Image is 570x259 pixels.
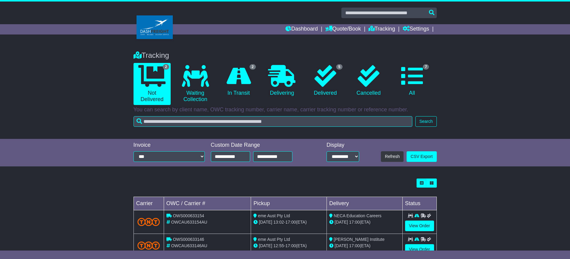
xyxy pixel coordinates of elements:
[415,116,436,127] button: Search
[134,142,205,149] div: Invoice
[134,107,437,113] p: You can search by client name, OWC tracking number, carrier name, carrier tracking number or refe...
[335,243,348,248] span: [DATE]
[137,241,160,250] img: TNT_Domestic.png
[393,63,430,99] a: 7 All
[405,244,434,255] a: View Order
[285,243,296,248] span: 17:00
[405,221,434,231] a: View Order
[173,237,204,242] span: OWS000633146
[171,220,207,225] span: OWCAU633154AU
[334,237,385,242] span: [PERSON_NAME] Institute
[349,220,360,225] span: 17:00
[335,220,348,225] span: [DATE]
[164,197,251,210] td: OWC / Carrier #
[134,197,164,210] td: Carrier
[130,51,440,60] div: Tracking
[381,151,404,162] button: Refresh
[307,63,344,99] a: 5 Delivered
[251,197,327,210] td: Pickup
[259,220,272,225] span: [DATE]
[327,142,359,149] div: Display
[407,151,436,162] a: CSV Export
[329,219,400,225] div: (ETA)
[134,63,171,105] a: 2 Not Delivered
[285,24,318,34] a: Dashboard
[329,243,400,249] div: (ETA)
[220,63,257,99] a: 2 In Transit
[325,24,361,34] a: Quote/Book
[253,243,324,249] div: - (ETA)
[403,24,429,34] a: Settings
[259,243,272,248] span: [DATE]
[173,213,204,218] span: OWS000633154
[263,63,301,99] a: Delivering
[285,220,296,225] span: 17:00
[137,218,160,226] img: TNT_Domestic.png
[273,243,284,248] span: 12:55
[423,64,429,70] span: 7
[350,63,387,99] a: Cancelled
[163,64,169,70] span: 2
[211,142,308,149] div: Custom Date Range
[327,197,402,210] td: Delivery
[177,63,214,105] a: Waiting Collection
[258,213,290,218] span: eme Aust Pty Ltd
[250,64,256,70] span: 2
[258,237,290,242] span: eme Aust Pty Ltd
[369,24,395,34] a: Tracking
[171,243,207,248] span: OWCAU633146AU
[253,219,324,225] div: - (ETA)
[334,213,382,218] span: NECA Education Careers
[349,243,360,248] span: 17:00
[402,197,436,210] td: Status
[336,64,343,70] span: 5
[273,220,284,225] span: 13:02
